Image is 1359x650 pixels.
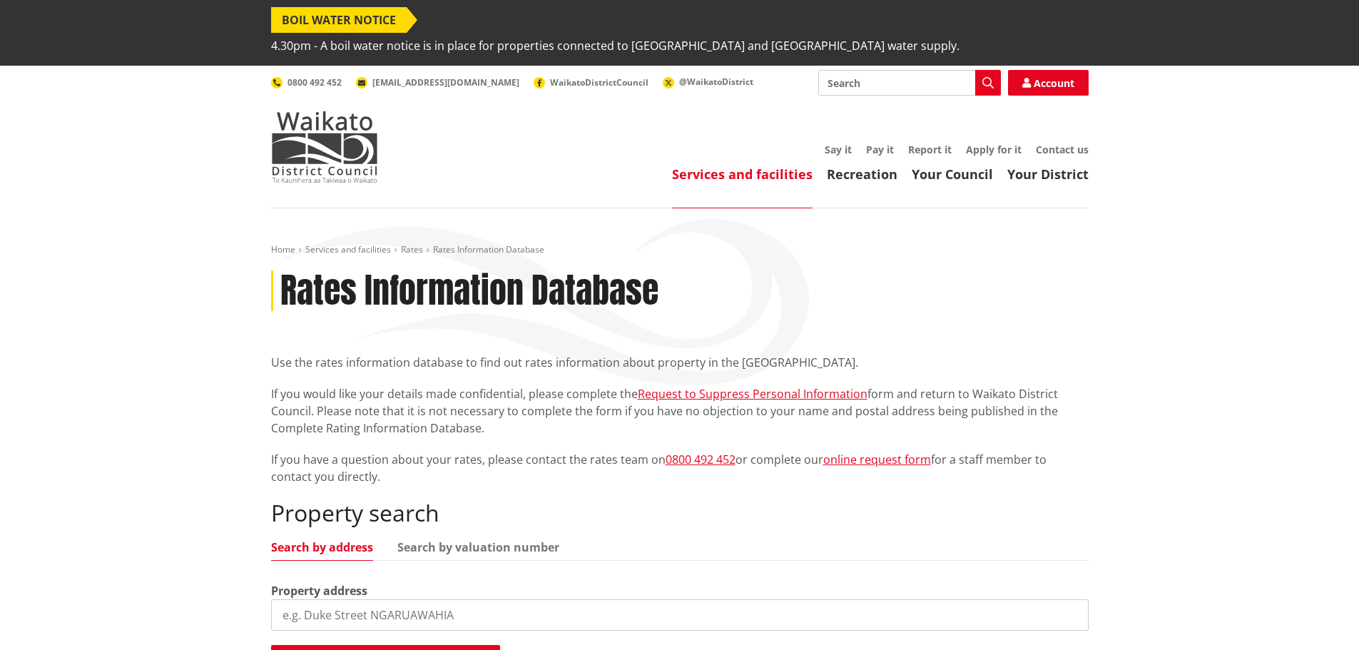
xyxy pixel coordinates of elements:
[1036,143,1089,156] a: Contact us
[823,452,931,467] a: online request form
[305,243,391,255] a: Services and facilities
[908,143,952,156] a: Report it
[818,70,1001,96] input: Search input
[672,166,813,183] a: Services and facilities
[966,143,1022,156] a: Apply for it
[271,243,295,255] a: Home
[271,354,1089,371] p: Use the rates information database to find out rates information about property in the [GEOGRAPHI...
[356,76,519,88] a: [EMAIL_ADDRESS][DOMAIN_NAME]
[433,243,544,255] span: Rates Information Database
[1007,166,1089,183] a: Your District
[287,76,342,88] span: 0800 492 452
[550,76,648,88] span: WaikatoDistrictCouncil
[827,166,897,183] a: Recreation
[271,499,1089,527] h2: Property search
[397,542,559,553] a: Search by valuation number
[866,143,894,156] a: Pay it
[271,385,1089,437] p: If you would like your details made confidential, please complete the form and return to Waikato ...
[663,76,753,88] a: @WaikatoDistrict
[271,76,342,88] a: 0800 492 452
[271,7,407,33] span: BOIL WATER NOTICE
[638,386,867,402] a: Request to Suppress Personal Information
[271,599,1089,631] input: e.g. Duke Street NGARUAWAHIA
[401,243,423,255] a: Rates
[912,166,993,183] a: Your Council
[271,111,378,183] img: Waikato District Council - Te Kaunihera aa Takiwaa o Waikato
[280,270,658,312] h1: Rates Information Database
[534,76,648,88] a: WaikatoDistrictCouncil
[271,33,960,59] span: 4.30pm - A boil water notice is in place for properties connected to [GEOGRAPHIC_DATA] and [GEOGR...
[1008,70,1089,96] a: Account
[271,451,1089,485] p: If you have a question about your rates, please contact the rates team on or complete our for a s...
[271,542,373,553] a: Search by address
[271,582,367,599] label: Property address
[679,76,753,88] span: @WaikatoDistrict
[825,143,852,156] a: Say it
[372,76,519,88] span: [EMAIL_ADDRESS][DOMAIN_NAME]
[666,452,736,467] a: 0800 492 452
[271,244,1089,256] nav: breadcrumb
